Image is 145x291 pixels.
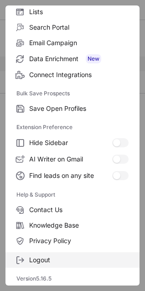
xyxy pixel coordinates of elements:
[5,4,140,20] label: Lists
[5,20,140,35] label: Search Portal
[29,71,129,79] span: Connect Integrations
[29,256,129,264] span: Logout
[29,54,129,63] span: Data Enrichment
[29,206,129,214] span: Contact Us
[16,120,129,135] label: Extension Preference
[5,101,140,116] label: Save Open Profiles
[29,8,129,16] span: Lists
[5,233,140,249] label: Privacy Policy
[5,271,140,286] div: Version 5.16.5
[16,187,129,202] label: Help & Support
[29,171,112,180] span: Find leads on any site
[5,252,140,268] label: Logout
[5,51,140,67] label: Data Enrichment New
[5,35,140,51] label: Email Campaign
[86,54,101,63] span: New
[29,104,129,113] span: Save Open Profiles
[5,202,140,218] label: Contact Us
[5,67,140,83] label: Connect Integrations
[29,39,129,47] span: Email Campaign
[5,167,140,184] label: Find leads on any site
[5,135,140,151] label: Hide Sidebar
[5,218,140,233] label: Knowledge Base
[29,139,112,147] span: Hide Sidebar
[5,151,140,167] label: AI Writer on Gmail
[29,237,129,245] span: Privacy Policy
[29,155,112,163] span: AI Writer on Gmail
[29,221,129,229] span: Knowledge Base
[16,86,129,101] label: Bulk Save Prospects
[29,23,129,31] span: Search Portal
